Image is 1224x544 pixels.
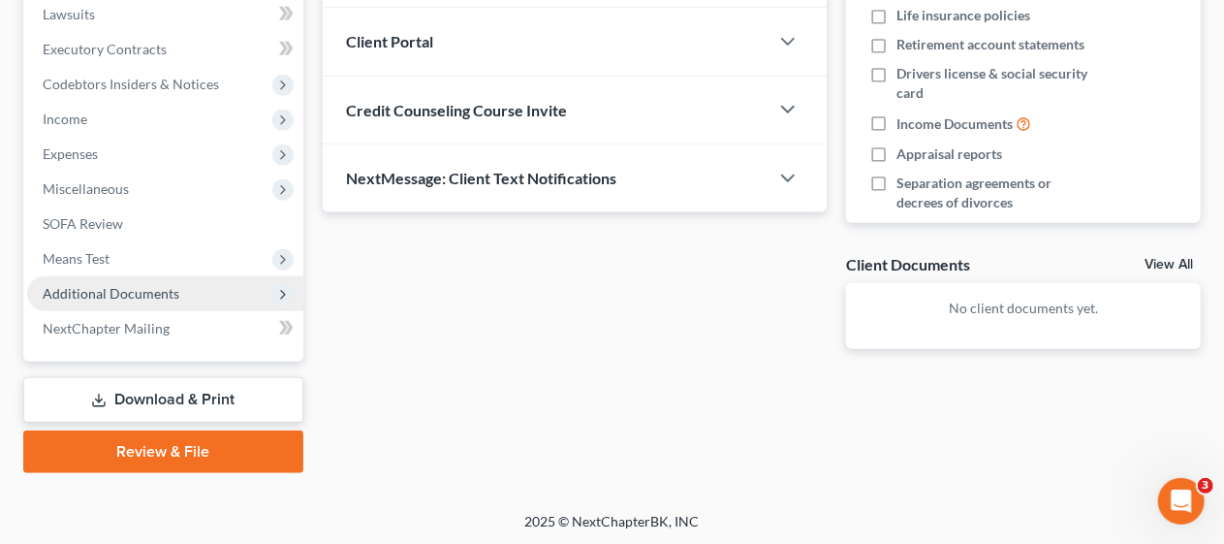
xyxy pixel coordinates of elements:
[43,41,167,57] span: Executory Contracts
[896,35,1084,54] span: Retirement account statements
[896,174,1095,212] span: Separation agreements or decrees of divorces
[896,64,1095,103] span: Drivers license & social security card
[346,169,616,187] span: NextMessage: Client Text Notifications
[27,311,303,346] a: NextChapter Mailing
[846,254,970,274] div: Client Documents
[23,377,303,423] a: Download & Print
[1145,258,1193,272] a: View All
[43,320,170,336] span: NextChapter Mailing
[1158,478,1205,525] iframe: Intercom live chat
[896,114,1013,134] span: Income Documents
[1198,478,1213,494] span: 3
[43,215,123,232] span: SOFA Review
[43,145,98,162] span: Expenses
[43,180,129,197] span: Miscellaneous
[27,207,303,241] a: SOFA Review
[43,285,179,302] span: Additional Documents
[43,250,110,267] span: Means Test
[23,431,303,473] a: Review & File
[896,6,1030,25] span: Life insurance policies
[346,101,567,119] span: Credit Counseling Course Invite
[896,144,1002,164] span: Appraisal reports
[43,6,95,22] span: Lawsuits
[43,76,219,92] span: Codebtors Insiders & Notices
[43,111,87,127] span: Income
[346,32,433,50] span: Client Portal
[862,299,1185,318] p: No client documents yet.
[27,32,303,67] a: Executory Contracts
